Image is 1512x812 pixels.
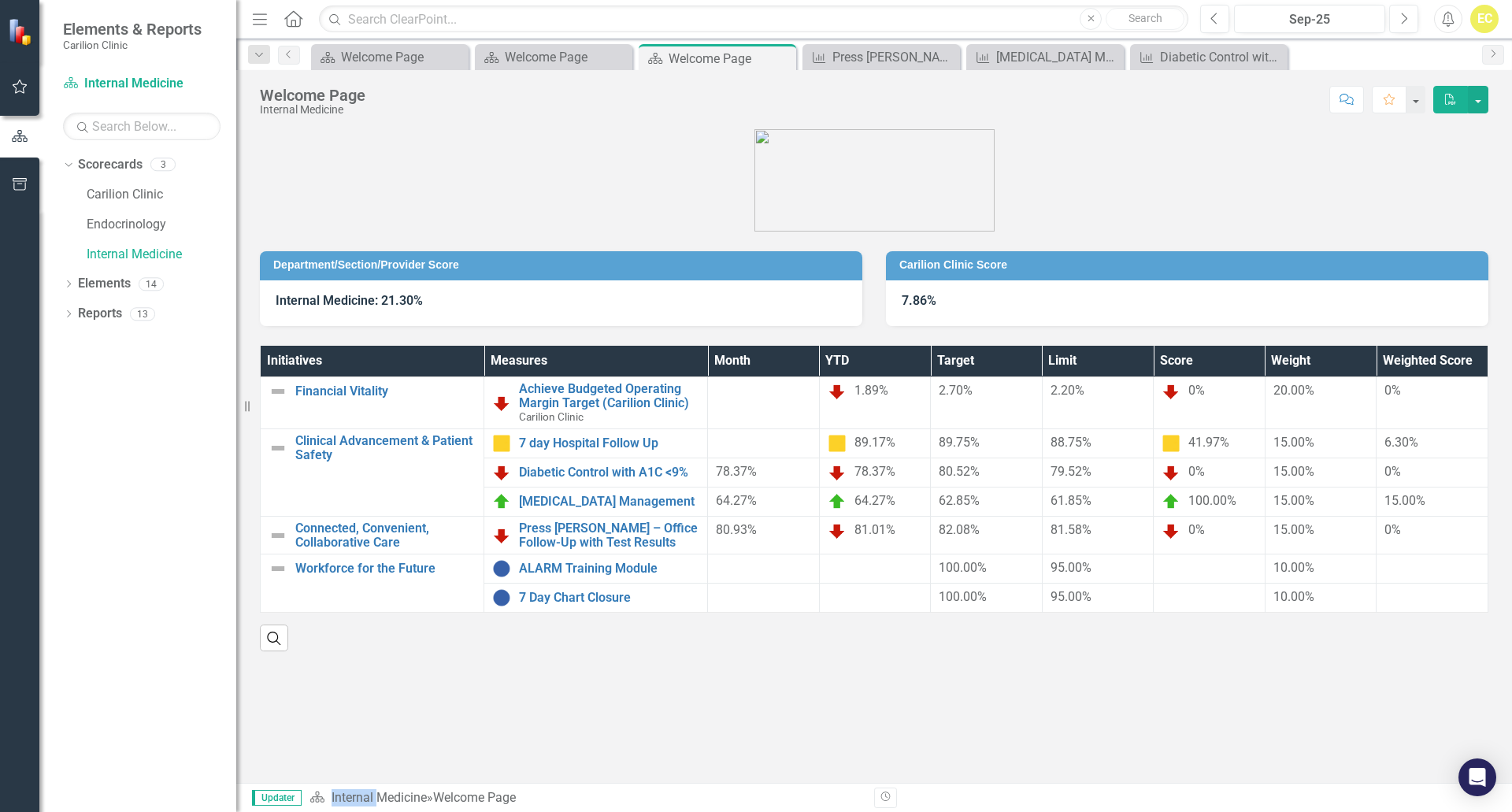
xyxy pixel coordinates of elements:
img: Below Plan [828,521,847,540]
span: 2.20% [1051,383,1084,398]
small: Carilion Clinic [63,39,202,51]
div: » [309,789,862,807]
span: 88.75% [1051,435,1091,450]
td: Double-Click to Edit Right Click for Context Menu [261,554,484,613]
div: Press [PERSON_NAME] – Office Follow-Up with Test Results [832,47,956,67]
span: 81.58% [1051,522,1091,537]
span: 15.00% [1273,522,1314,537]
span: 79.52% [1051,464,1091,479]
a: [MEDICAL_DATA] Management [970,47,1120,67]
img: Not Defined [269,526,287,545]
td: Double-Click to Edit Right Click for Context Menu [261,517,484,554]
strong: Internal Medicine: 21.30% [276,293,423,308]
a: Workforce for the Future [295,562,476,576]
span: 100.00% [939,560,987,575]
td: Double-Click to Edit Right Click for Context Menu [484,488,708,517]
a: Clinical Advancement & Patient Safety [295,434,476,462]
a: Reports [78,305,122,323]
span: 20.00% [1273,383,1314,398]
span: 82.08% [939,522,980,537]
div: 14 [139,277,164,291]
span: 64.27% [716,493,757,508]
img: Below Plan [828,463,847,482]
span: 80.93% [716,522,757,537]
div: Open Intercom Messenger [1458,758,1496,796]
span: 0% [1384,383,1401,398]
div: Welcome Page [433,790,516,805]
a: 7 Day Chart Closure [519,591,699,605]
div: Internal Medicine [260,104,365,116]
a: Scorecards [78,156,143,174]
div: Diabetic Control with A1C <9% [1160,47,1284,67]
a: Internal Medicine [87,246,236,264]
span: 95.00% [1051,560,1091,575]
td: Double-Click to Edit Right Click for Context Menu [261,429,484,517]
img: Below Plan [828,382,847,401]
img: carilion%20clinic%20logo%202.0.png [754,129,995,232]
span: 10.00% [1273,589,1314,604]
span: 80.52% [939,464,980,479]
span: 62.85% [939,493,980,508]
span: 15.00% [1273,435,1314,450]
a: Welcome Page [315,47,465,67]
a: Elements [78,275,131,293]
span: 41.97% [1188,435,1229,450]
td: Double-Click to Edit Right Click for Context Menu [484,429,708,458]
a: Internal Medicine [63,75,220,93]
a: Internal Medicine [332,790,427,805]
span: 78.37% [854,464,895,479]
img: No Information [492,559,511,578]
span: 61.85% [1051,493,1091,508]
a: Endocrinology [87,216,236,234]
h3: Carilion Clinic Score [899,259,1480,271]
a: Financial Vitality [295,384,476,399]
img: Below Plan [492,394,511,413]
img: Caution [492,434,511,453]
img: Below Plan [492,463,511,482]
img: Below Plan [1162,382,1180,401]
span: 1.89% [854,383,888,398]
input: Search Below... [63,113,220,140]
button: Sep-25 [1234,5,1385,33]
span: 0% [1384,464,1401,479]
a: Diabetic Control with A1C <9% [1134,47,1284,67]
img: Caution [1162,434,1180,453]
span: 15.00% [1273,464,1314,479]
button: Search [1106,8,1184,30]
span: 2.70% [939,383,973,398]
a: Achieve Budgeted Operating Margin Target (Carilion Clinic) [519,382,699,410]
a: ALARM Training Module [519,562,699,576]
div: Welcome Page [260,87,365,104]
span: 89.17% [854,435,895,450]
td: Double-Click to Edit Right Click for Context Menu [484,458,708,488]
a: [MEDICAL_DATA] Management [519,495,699,509]
h3: Department/Section/Provider Score [273,259,854,271]
div: 3 [150,158,176,172]
img: On Target [1162,492,1180,511]
td: Double-Click to Edit Right Click for Context Menu [484,377,708,429]
span: Elements & Reports [63,20,202,39]
img: Not Defined [269,382,287,401]
a: Connected, Convenient, Collaborative Care [295,521,476,549]
div: Sep-25 [1240,10,1380,29]
div: Welcome Page [505,47,628,67]
span: 15.00% [1384,493,1425,508]
div: EC [1470,5,1499,33]
a: Carilion Clinic [87,186,236,204]
img: ClearPoint Strategy [8,17,35,45]
div: Welcome Page [669,49,792,69]
span: 0% [1188,522,1205,537]
span: Updater [252,790,302,806]
div: 13 [130,307,155,321]
td: Double-Click to Edit Right Click for Context Menu [484,517,708,554]
span: 100.00% [1188,493,1236,508]
img: No Information [492,588,511,607]
a: Welcome Page [479,47,628,67]
img: On Target [492,492,511,511]
img: Below Plan [492,526,511,545]
span: 78.37% [716,464,757,479]
span: Carilion Clinic [519,410,584,423]
span: 0% [1384,522,1401,537]
span: 100.00% [939,589,987,604]
input: Search ClearPoint... [319,6,1188,33]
